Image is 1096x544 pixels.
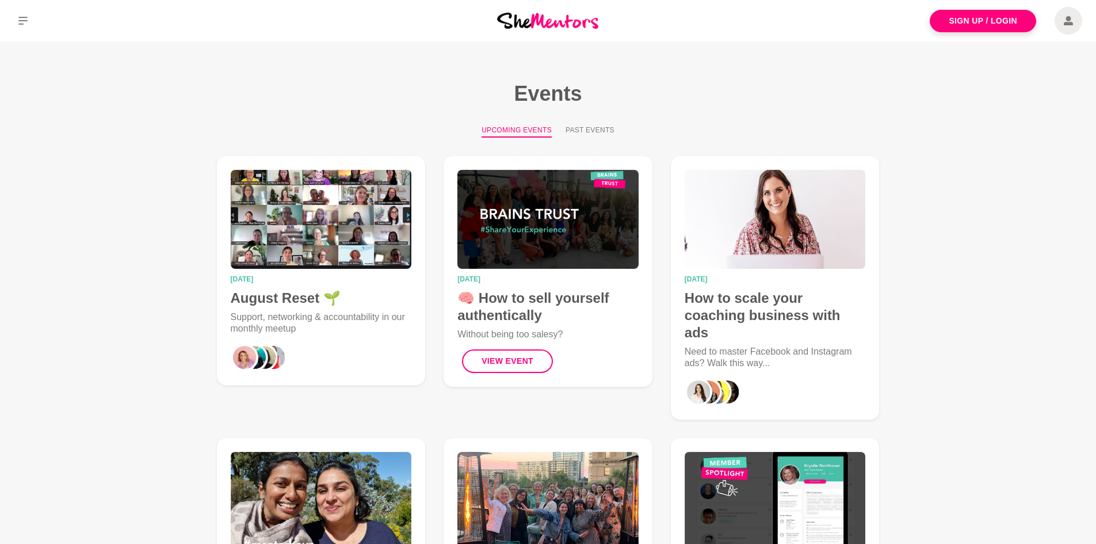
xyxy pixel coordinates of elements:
[497,13,598,28] img: She Mentors Logo
[217,156,426,385] a: August Reset 🌱[DATE]August Reset 🌱Support, networking & accountability in our monthly meetup
[685,290,866,341] h4: How to scale your coaching business with ads
[231,170,412,269] img: August Reset 🌱
[457,329,639,340] p: Without being too salesy?
[231,276,412,283] time: [DATE]
[704,378,731,406] div: 2_Roslyn Thompson
[250,344,277,371] div: 2_Laila Punj
[685,276,866,283] time: [DATE]
[685,378,712,406] div: 0_Janelle Kee-Sue
[566,125,614,138] button: Past Events
[694,378,722,406] div: 1_Yulia
[930,10,1036,32] a: Sign Up / Login
[444,156,652,387] a: 🧠 How to sell yourself authentically[DATE]🧠 How to sell yourself authenticallyWithout being too s...
[457,276,639,283] time: [DATE]
[231,311,412,334] p: Support, networking & accountability in our monthly meetup
[231,344,258,371] div: 0_Vari McGaan
[457,170,639,269] img: 🧠 How to sell yourself authentically
[457,290,639,324] h4: 🧠 How to sell yourself authentically
[713,378,741,406] div: 3_Aanchal Khetarpal
[482,125,552,138] button: Upcoming Events
[671,156,880,420] a: How to scale your coaching business with ads[DATE]How to scale your coaching business with adsNee...
[685,170,866,269] img: How to scale your coaching business with ads
[685,346,866,369] p: Need to master Facebook and Instagram ads? Walk this way...
[198,81,898,106] h1: Events
[462,349,553,373] button: View Event
[259,344,287,371] div: 3_Dr Missy Wolfman
[231,290,412,307] h4: August Reset 🌱
[240,344,268,371] div: 1_Emily Fogg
